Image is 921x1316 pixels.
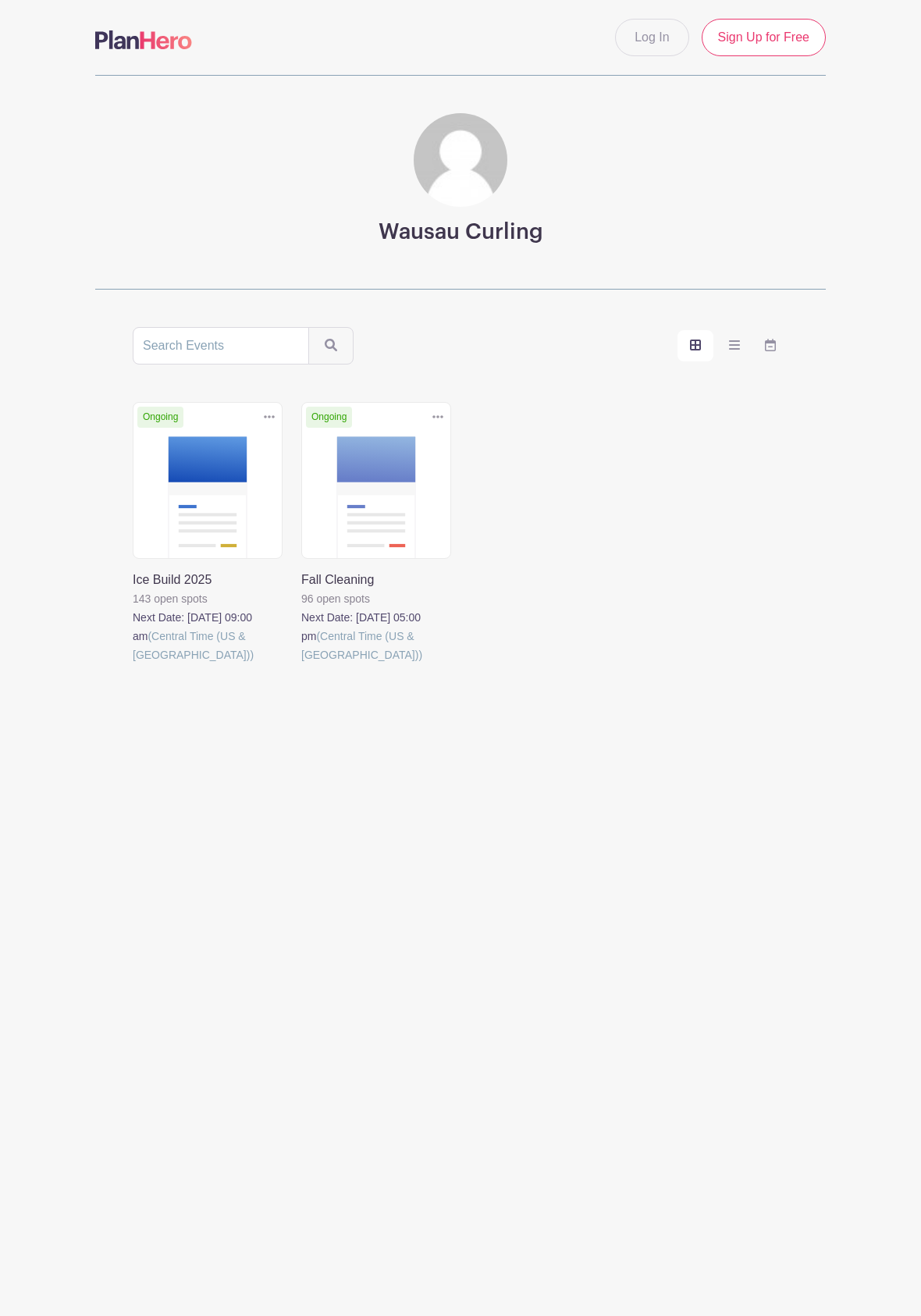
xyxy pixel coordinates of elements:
img: logo-507f7623f17ff9eddc593b1ce0a138ce2505c220e1c5a4e2b4648c50719b7d32.svg [95,30,192,49]
div: order and view [677,330,788,361]
a: Log In [615,19,688,56]
img: default-ce2991bfa6775e67f084385cd625a349d9dcbb7a52a09fb2fda1e96e2d18dcdb.png [414,113,507,207]
h3: Wausau Curling [379,219,543,245]
input: Search Events [133,327,309,365]
a: Sign Up for Free [702,19,826,56]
